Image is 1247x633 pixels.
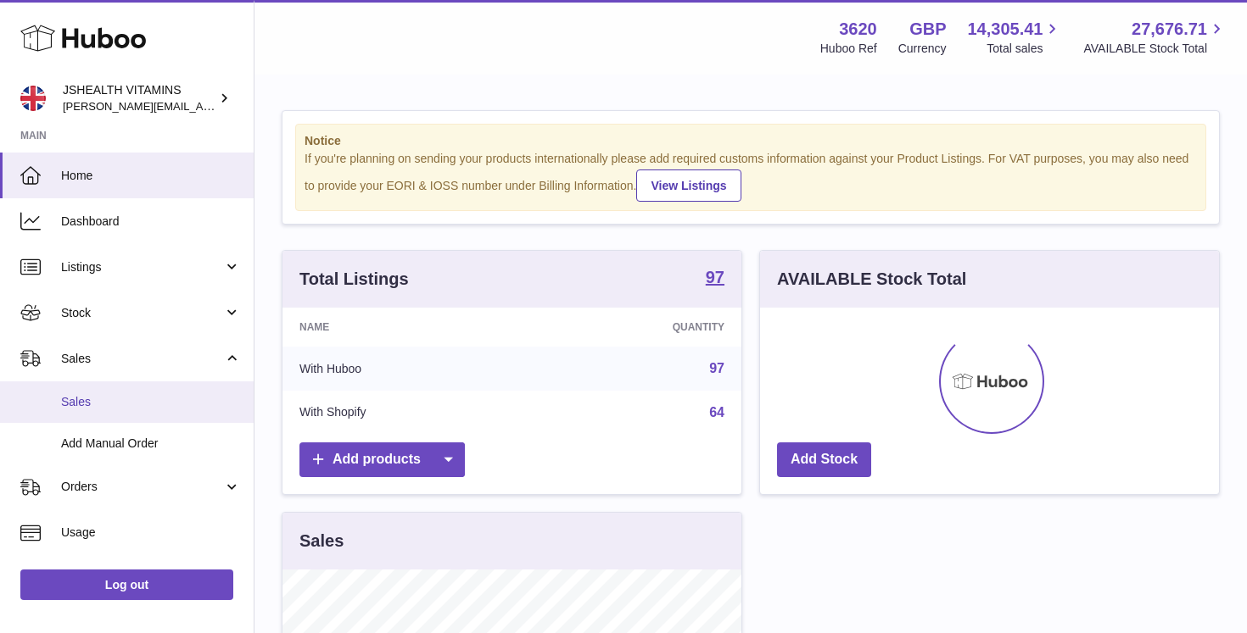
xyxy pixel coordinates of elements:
span: Sales [61,394,241,410]
span: Home [61,168,241,184]
div: JSHEALTH VITAMINS [63,82,215,114]
div: If you're planning on sending your products internationally please add required customs informati... [305,151,1197,202]
a: View Listings [636,169,741,202]
span: 14,305.41 [967,18,1043,41]
span: Dashboard [61,214,241,230]
span: Sales [61,351,223,367]
th: Name [282,308,530,347]
a: 97 [706,269,724,289]
td: With Huboo [282,347,530,391]
strong: GBP [909,18,946,41]
a: 97 [709,361,724,375]
a: 64 [709,405,724,419]
td: With Shopify [282,391,530,435]
a: Add products [299,442,465,477]
strong: 3620 [839,18,877,41]
img: francesca@jshealthvitamins.com [20,86,46,111]
span: Listings [61,259,223,275]
th: Quantity [530,308,741,347]
div: Currency [898,41,947,57]
span: Add Manual Order [61,436,241,452]
span: Stock [61,305,223,321]
h3: Total Listings [299,268,409,291]
span: Usage [61,525,241,541]
span: Total sales [987,41,1062,57]
h3: Sales [299,530,344,552]
strong: Notice [305,133,1197,149]
span: 27,676.71 [1132,18,1207,41]
a: 27,676.71 AVAILABLE Stock Total [1083,18,1227,57]
span: AVAILABLE Stock Total [1083,41,1227,57]
strong: 97 [706,269,724,286]
a: Add Stock [777,442,871,477]
h3: AVAILABLE Stock Total [777,268,966,291]
div: Huboo Ref [820,41,877,57]
a: 14,305.41 Total sales [967,18,1062,57]
a: Log out [20,569,233,600]
span: [PERSON_NAME][EMAIL_ADDRESS][DOMAIN_NAME] [63,99,340,113]
span: Orders [61,479,223,495]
